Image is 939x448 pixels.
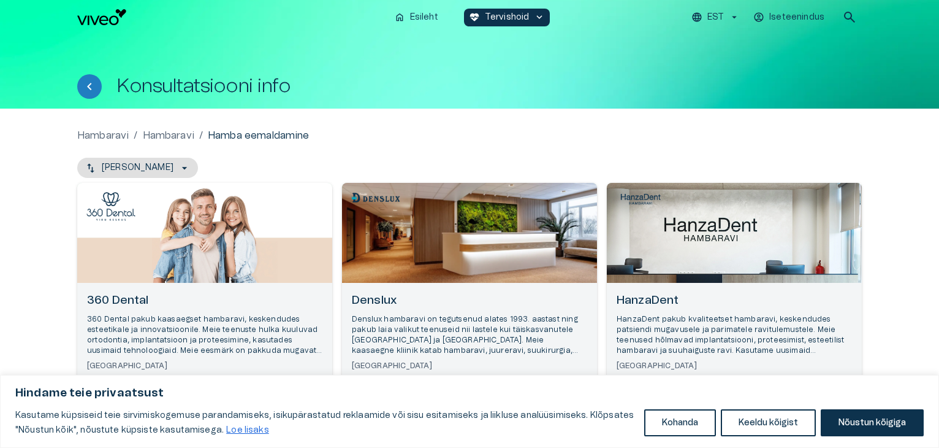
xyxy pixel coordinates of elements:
[616,192,665,207] img: HanzaDent logo
[116,75,291,97] h1: Konsultatsiooni info
[199,128,203,143] p: /
[690,9,742,26] button: EST
[751,9,827,26] button: Iseteenindus
[352,314,587,357] p: Denslux hambaravi on tegutsenud alates 1993. aastast ning pakub laia valikut teenuseid nii lastel...
[77,74,102,99] button: Tagasi
[617,293,852,309] h6: HanzaDent
[617,361,852,371] h6: [GEOGRAPHIC_DATA]
[77,9,384,25] a: Navigate to homepage
[102,161,173,174] p: [PERSON_NAME]
[86,192,135,221] img: 360 Dental logo
[352,361,587,371] h6: [GEOGRAPHIC_DATA]
[389,9,444,26] button: homeEsileht
[352,293,587,309] h6: Denslux
[394,12,405,23] span: home
[821,409,924,436] button: Nõustun kõigiga
[15,386,924,401] p: Hindame teie privaatsust
[143,128,194,143] a: Hambaravi
[464,9,550,26] button: ecg_heartTervishoidkeyboard_arrow_down
[208,128,310,143] p: Hamba eemaldamine
[77,158,198,178] button: [PERSON_NAME]
[77,128,129,143] a: Hambaravi
[77,9,126,25] img: Viveo logo
[837,5,862,29] button: open search modal
[721,409,816,436] button: Keeldu kõigist
[485,11,530,24] p: Tervishoid
[87,314,322,357] p: 360 Dental pakub kaasaegset hambaravi, keskendudes esteetikale ja innovatsioonile. Meie teenuste ...
[134,128,137,143] p: /
[644,409,716,436] button: Kohanda
[15,408,635,438] p: Kasutame küpsiseid teie sirvimiskogemuse parandamiseks, isikupärastatud reklaamide või sisu esita...
[469,12,480,23] span: ecg_heart
[617,314,852,357] p: HanzaDent pakub kvaliteetset hambaravi, keskendudes patsiendi mugavusele ja parimatele ravitulemu...
[63,10,81,20] span: Help
[77,183,332,427] a: Open selected supplier available booking dates
[87,293,322,309] h6: 360 Dental
[226,425,270,435] a: Loe lisaks
[707,11,724,24] p: EST
[534,12,545,23] span: keyboard_arrow_down
[607,183,862,427] a: Open selected supplier available booking dates
[351,192,400,203] img: Denslux logo
[87,361,322,371] h6: [GEOGRAPHIC_DATA]
[842,10,857,25] span: search
[342,183,597,427] a: Open selected supplier available booking dates
[769,11,824,24] p: Iseteenindus
[410,11,438,24] p: Esileht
